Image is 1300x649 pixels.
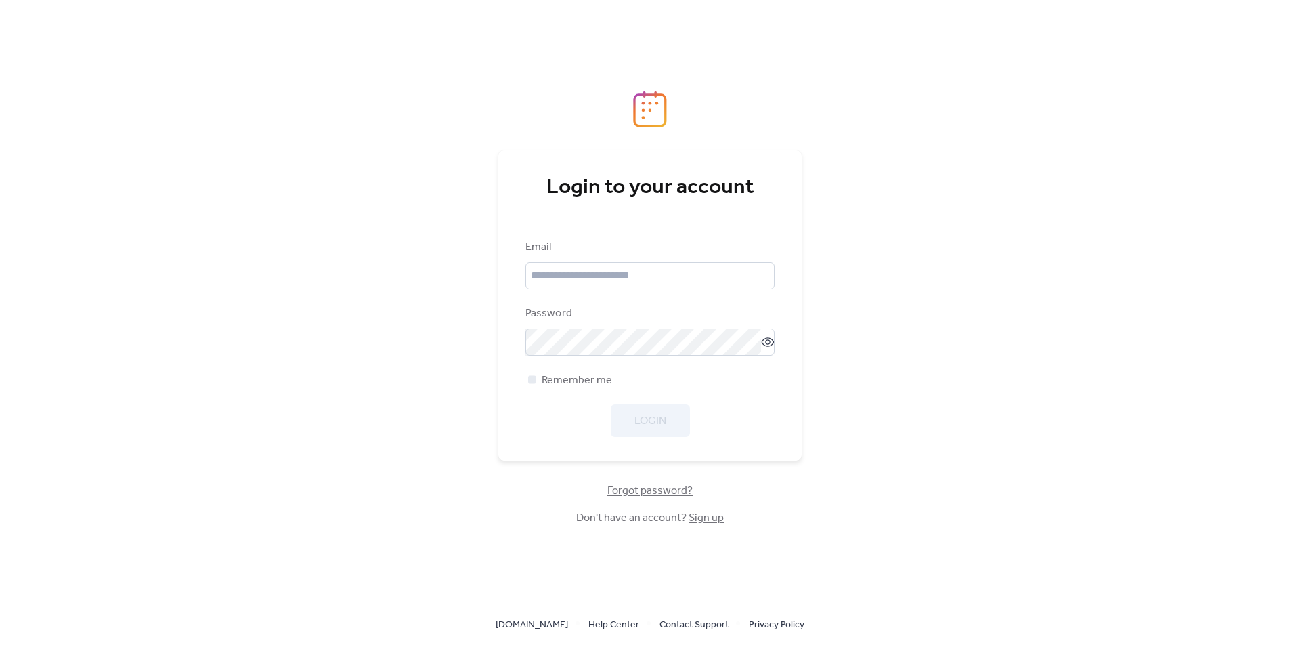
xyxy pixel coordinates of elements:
a: Forgot password? [607,487,693,495]
img: logo [633,91,667,127]
span: Help Center [588,617,639,633]
div: Email [525,239,772,255]
span: Contact Support [659,617,729,633]
a: Help Center [588,616,639,633]
span: [DOMAIN_NAME] [496,617,568,633]
a: Contact Support [659,616,729,633]
span: Remember me [542,373,612,389]
a: [DOMAIN_NAME] [496,616,568,633]
span: Forgot password? [607,483,693,499]
span: Don't have an account? [576,510,724,526]
a: Privacy Policy [749,616,804,633]
div: Password [525,306,772,322]
div: Login to your account [525,174,775,201]
a: Sign up [689,507,724,528]
span: Privacy Policy [749,617,804,633]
